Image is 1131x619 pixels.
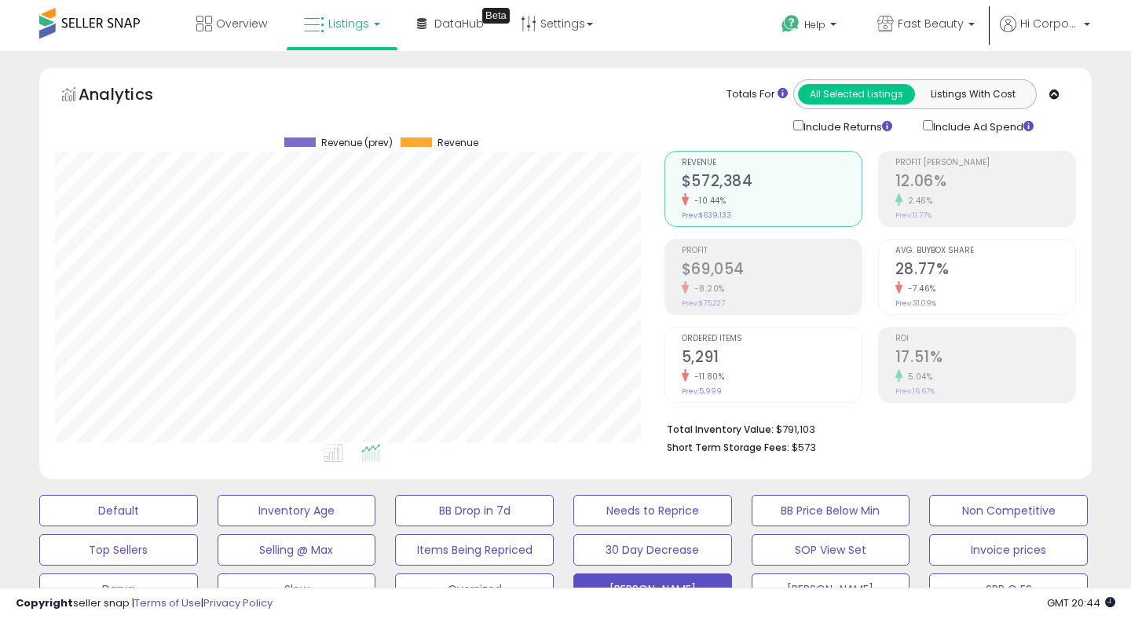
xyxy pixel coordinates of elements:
[689,195,727,207] small: -10.44%
[434,16,484,31] span: DataHub
[752,495,910,526] button: BB Price Below Min
[902,283,936,295] small: -7.46%
[39,534,198,566] button: Top Sellers
[929,495,1088,526] button: Non Competitive
[573,573,732,605] button: [PERSON_NAME]
[79,83,184,109] h5: Analytics
[328,16,369,31] span: Listings
[911,117,1059,135] div: Include Ad Spend
[16,596,273,611] div: seller snap | |
[682,159,862,167] span: Revenue
[895,211,932,220] small: Prev: 11.77%
[573,534,732,566] button: 30 Day Decrease
[218,534,376,566] button: Selling @ Max
[482,8,510,24] div: Tooltip anchor
[573,495,732,526] button: Needs to Reprice
[898,16,964,31] span: Fast Beauty
[682,260,862,281] h2: $69,054
[321,137,393,148] span: Revenue (prev)
[929,534,1088,566] button: Invoice prices
[218,495,376,526] button: Inventory Age
[682,247,862,255] span: Profit
[682,348,862,369] h2: 5,291
[1047,595,1115,610] span: 2025-09-10 20:44 GMT
[781,14,800,34] i: Get Help
[203,595,273,610] a: Privacy Policy
[1000,16,1090,51] a: Hi Corporate
[682,386,722,396] small: Prev: 5,999
[218,573,376,605] button: Slow
[804,18,825,31] span: Help
[895,247,1075,255] span: Avg. Buybox Share
[914,84,1031,104] button: Listings With Cost
[792,440,816,455] span: $573
[682,172,862,193] h2: $572,384
[752,573,910,605] button: [PERSON_NAME]
[682,299,725,308] small: Prev: $75,227
[929,573,1088,605] button: SPP Q ES
[39,573,198,605] button: Darya
[1020,16,1079,31] span: Hi Corporate
[395,573,554,605] button: Oversized
[769,2,852,51] a: Help
[689,371,725,383] small: -11.80%
[727,87,788,102] div: Totals For
[895,335,1075,343] span: ROI
[895,260,1075,281] h2: 28.77%
[395,495,554,526] button: BB Drop in 7d
[752,534,910,566] button: SOP View Set
[16,595,73,610] strong: Copyright
[689,283,725,295] small: -8.20%
[895,172,1075,193] h2: 12.06%
[895,386,935,396] small: Prev: 16.67%
[39,495,198,526] button: Default
[667,423,774,436] b: Total Inventory Value:
[216,16,267,31] span: Overview
[134,595,201,610] a: Terms of Use
[798,84,915,104] button: All Selected Listings
[395,534,554,566] button: Items Being Repriced
[667,419,1064,438] li: $791,103
[902,195,933,207] small: 2.46%
[902,371,933,383] small: 5.04%
[682,335,862,343] span: Ordered Items
[895,299,936,308] small: Prev: 31.09%
[781,117,911,135] div: Include Returns
[895,159,1075,167] span: Profit [PERSON_NAME]
[667,441,789,454] b: Short Term Storage Fees:
[682,211,731,220] small: Prev: $639,133
[437,137,478,148] span: Revenue
[895,348,1075,369] h2: 17.51%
